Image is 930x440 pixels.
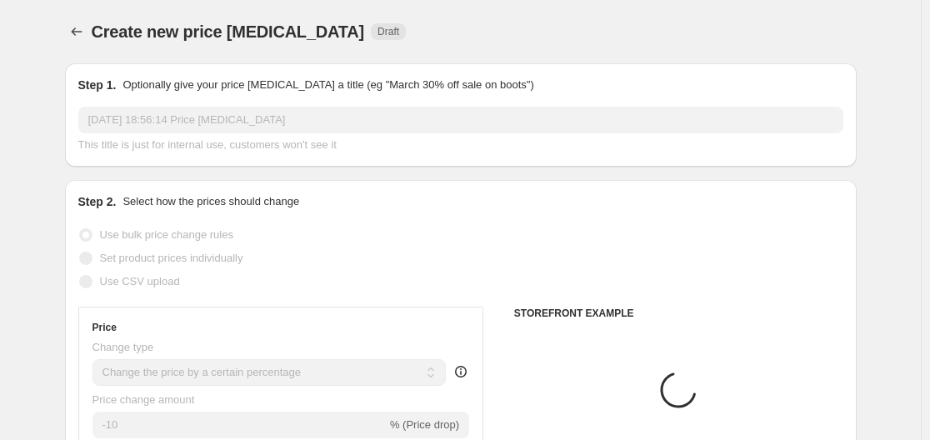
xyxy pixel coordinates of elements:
[78,193,117,210] h2: Step 2.
[78,77,117,93] h2: Step 1.
[122,77,533,93] p: Optionally give your price [MEDICAL_DATA] a title (eg "March 30% off sale on boots")
[65,20,88,43] button: Price change jobs
[514,307,843,320] h6: STOREFRONT EXAMPLE
[100,228,233,241] span: Use bulk price change rules
[92,22,365,41] span: Create new price [MEDICAL_DATA]
[390,418,459,431] span: % (Price drop)
[92,321,117,334] h3: Price
[122,193,299,210] p: Select how the prices should change
[100,275,180,287] span: Use CSV upload
[452,363,469,380] div: help
[78,107,843,133] input: 30% off holiday sale
[92,341,154,353] span: Change type
[78,138,337,151] span: This title is just for internal use, customers won't see it
[92,412,387,438] input: -15
[100,252,243,264] span: Set product prices individually
[92,393,195,406] span: Price change amount
[377,25,399,38] span: Draft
